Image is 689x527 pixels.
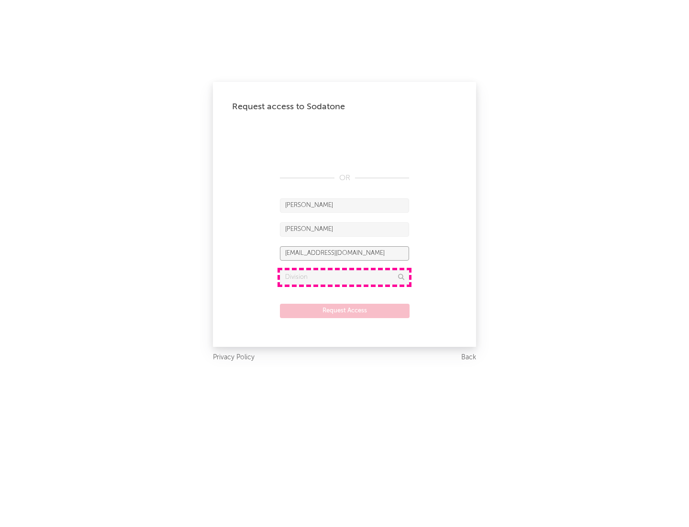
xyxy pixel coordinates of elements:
[232,101,457,113] div: Request access to Sodatone
[280,270,409,285] input: Division
[280,246,409,261] input: Email
[213,352,255,364] a: Privacy Policy
[280,304,410,318] button: Request Access
[461,352,476,364] a: Back
[280,198,409,213] input: First Name
[280,172,409,184] div: OR
[280,222,409,237] input: Last Name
